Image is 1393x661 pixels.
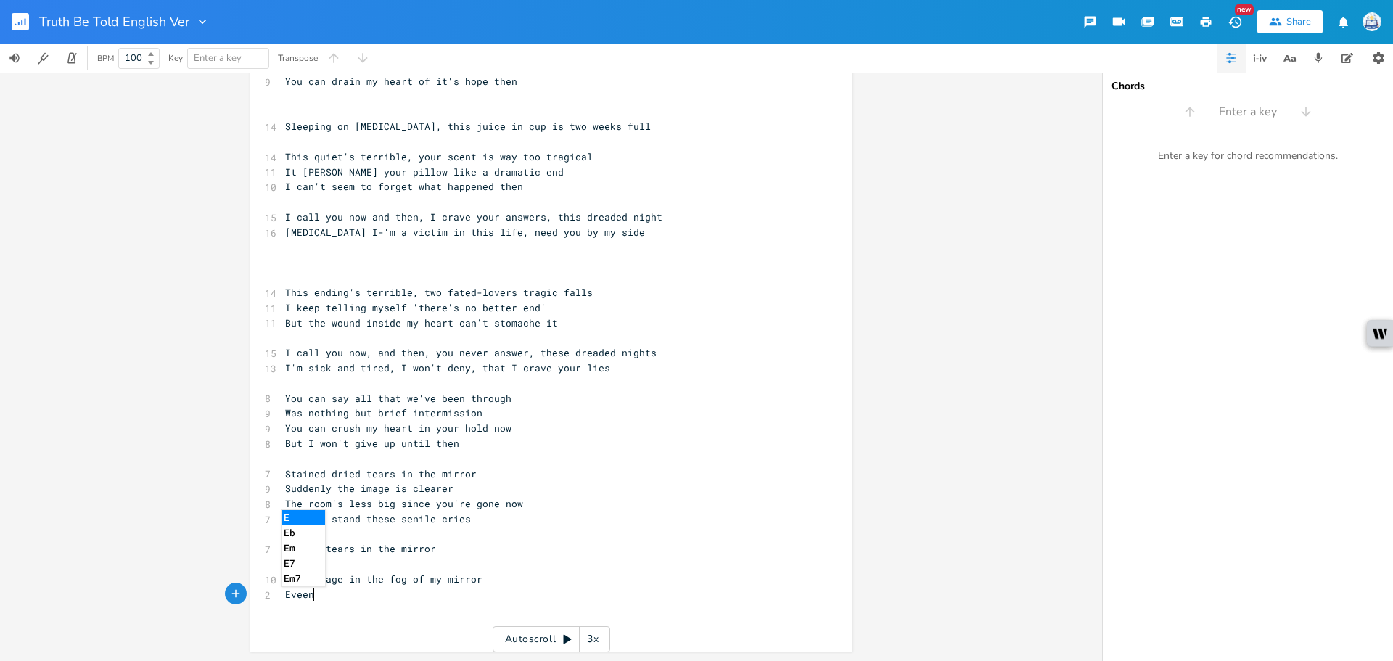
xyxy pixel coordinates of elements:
img: Sign In [1363,12,1381,31]
li: Em [282,541,325,556]
div: BPM [97,54,114,62]
span: The room's less big since you're gone now [285,497,523,510]
span: You can drain my heart of it's hope then [285,75,517,88]
li: E7 [282,556,325,571]
span: Eveen [285,588,314,601]
div: Autoscroll [493,626,610,652]
li: Eb [282,525,325,541]
span: I keep telling myself 'there's no better end' [285,301,546,314]
span: Truth Be Told English Ver [39,15,189,28]
span: You can say all that we've been through [285,392,511,405]
div: Transpose [278,54,318,62]
span: Your image in the fog of my mirror [285,572,482,586]
span: I call you now, and then, you never answer, these dreaded nights [285,346,657,359]
div: Share [1286,15,1311,28]
div: New [1235,4,1254,15]
div: 3x [580,626,606,652]
span: I can't stand these senile cries [285,512,471,525]
button: New [1220,9,1249,35]
span: Stained dried tears in the mirror [285,467,477,480]
span: Enter a key [194,52,242,65]
span: You can crush my heart in your hold now [285,422,511,435]
span: But I won't give up until then [285,437,459,450]
span: [MEDICAL_DATA] I-'m a victim in this life, need you by my side [285,226,645,239]
span: I can't seem to forget what happened then [285,180,523,193]
div: Key [168,54,183,62]
span: Suddenly the image is clearer [285,482,453,495]
span: Senile tears in the mirror [285,542,436,555]
li: E [282,510,325,525]
span: But the wound inside my heart can't stomache it [285,316,558,329]
span: Sleeping on [MEDICAL_DATA], this juice in cup is two weeks full [285,120,651,133]
div: Chords [1111,81,1384,91]
span: I'm sick and tired, I won't deny, that I crave your lies [285,361,610,374]
span: I call you now and then, I crave your answers, this dreaded night [285,210,662,223]
span: It [PERSON_NAME] your pillow like a dramatic end [285,165,564,178]
button: Share [1257,10,1323,33]
span: Enter a key [1219,104,1277,120]
span: This ending's terrible, two fated-lovers tragic falls [285,286,593,299]
li: Em7 [282,571,325,586]
div: Enter a key for chord recommendations. [1103,141,1393,171]
span: Was nothing but brief intermission [285,406,482,419]
span: This quiet's terrible, your scent is way too tragical [285,150,593,163]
